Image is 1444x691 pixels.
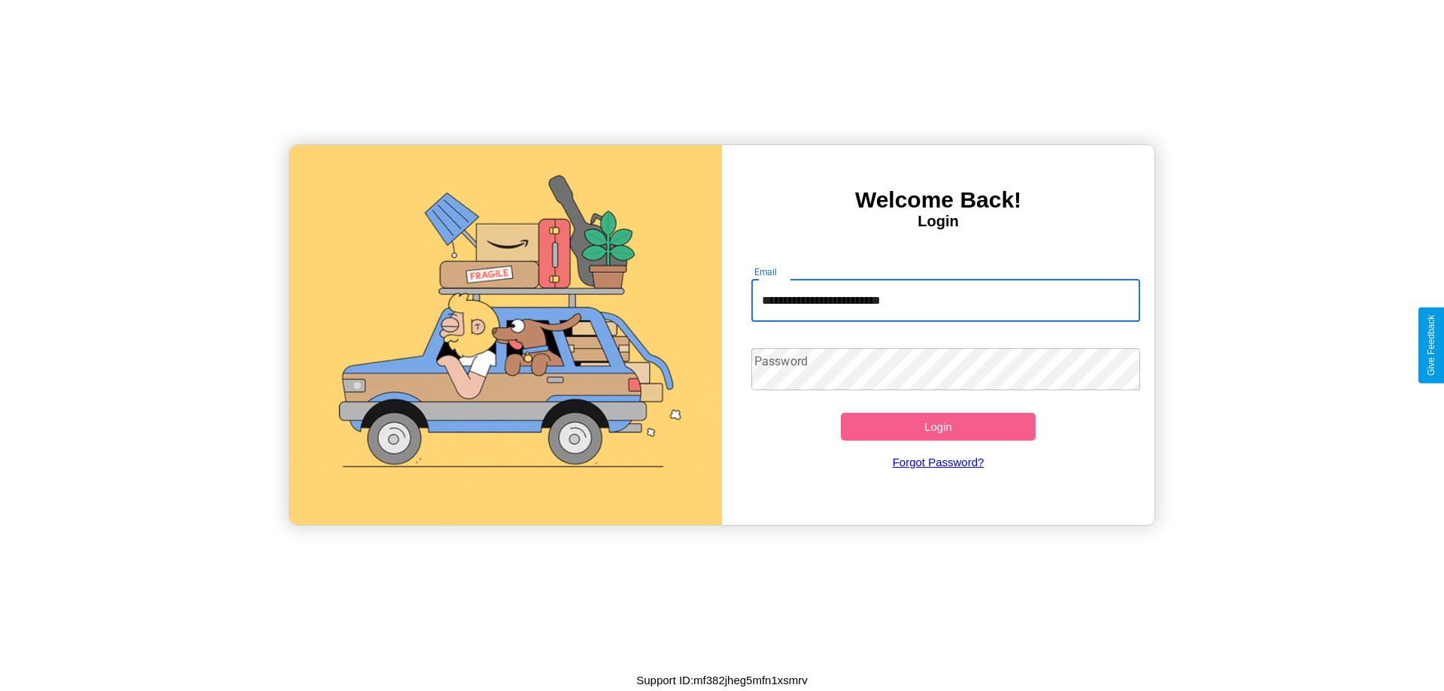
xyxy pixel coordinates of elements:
[636,670,808,690] p: Support ID: mf382jheg5mfn1xsmrv
[290,145,722,525] img: gif
[722,213,1154,230] h4: Login
[841,413,1036,441] button: Login
[1426,315,1436,376] div: Give Feedback
[754,265,778,278] label: Email
[722,187,1154,213] h3: Welcome Back!
[744,441,1133,483] a: Forgot Password?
